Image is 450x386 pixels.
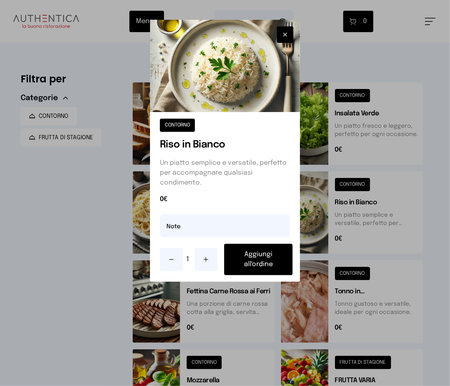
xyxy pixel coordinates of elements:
h1: Riso in Bianco [160,138,290,152]
button: Aggiungi all'ordine [224,244,293,275]
span: 1 [186,255,191,264]
span: 0€ [160,194,290,204]
p: Un piatto semplice e versatile, perfetto per accompagnare qualsiasi condimento. [160,158,290,188]
img: Riso in Bianco [150,20,300,112]
button: CONTORNO [160,119,195,132]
